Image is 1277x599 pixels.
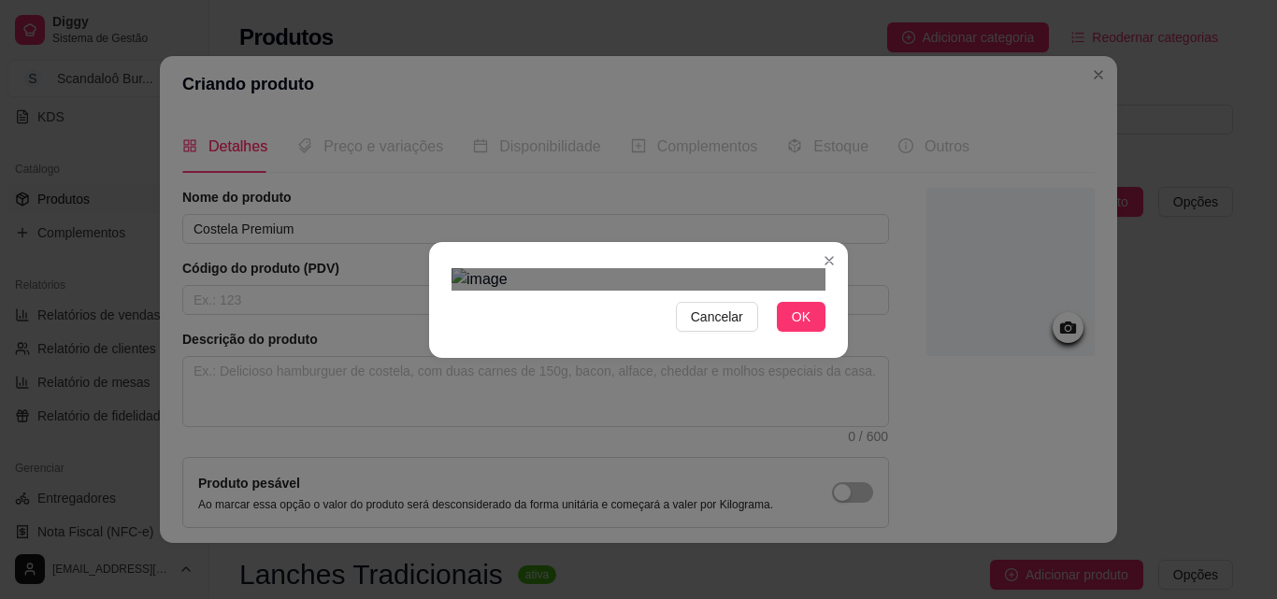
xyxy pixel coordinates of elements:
button: Close [814,246,844,276]
span: OK [792,307,811,327]
span: Cancelar [691,307,743,327]
button: Cancelar [676,302,758,332]
img: image [452,268,825,291]
button: OK [777,302,825,332]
